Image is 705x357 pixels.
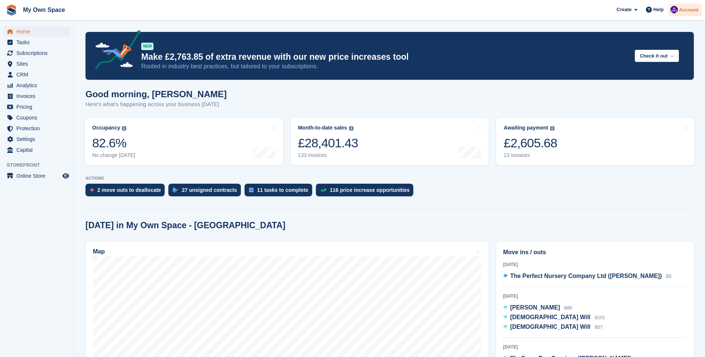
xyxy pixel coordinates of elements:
a: 27 unsigned contracts [168,184,245,200]
div: 11 tasks to complete [257,187,308,193]
span: Tasks [16,37,61,48]
a: menu [4,69,70,80]
a: menu [4,145,70,155]
span: Subscriptions [16,48,61,58]
span: Account [679,6,698,14]
span: Sites [16,59,61,69]
img: move_outs_to_deallocate_icon-f764333ba52eb49d3ac5e1228854f67142a1ed5810a6f6cc68b1a99e826820c5.svg [90,188,94,192]
h1: Good morning, [PERSON_NAME] [85,89,227,99]
img: icon-info-grey-7440780725fd019a000dd9b08b2336e03edf1995a4989e88bcd33f0948082b44.svg [122,126,126,131]
a: menu [4,80,70,91]
span: [DEMOGRAPHIC_DATA] Will [510,314,591,320]
span: Capital [16,145,61,155]
a: menu [4,91,70,101]
a: 2 move outs to deallocate [85,184,168,200]
span: Storefront [7,161,74,169]
div: [DATE] [503,293,687,299]
a: The Perfect Nursery Company Ltd ([PERSON_NAME]) B5 [503,272,672,281]
p: ACTIONS [85,176,694,181]
div: NEW [141,43,153,50]
a: menu [4,102,70,112]
h2: [DATE] in My Own Space - [GEOGRAPHIC_DATA] [85,220,285,230]
div: £28,401.43 [298,135,358,151]
p: Rooted in industry best practices, but tailored to your subscriptions. [141,62,629,71]
div: [DATE] [503,344,687,350]
div: 27 unsigned contracts [182,187,237,193]
div: 116 price increase opportunities [330,187,410,193]
img: icon-info-grey-7440780725fd019a000dd9b08b2336e03edf1995a4989e88bcd33f0948082b44.svg [550,126,554,131]
a: menu [4,26,70,37]
span: B101 [595,315,605,320]
div: Month-to-date sales [298,125,347,131]
a: 11 tasks to complete [245,184,316,200]
div: Awaiting payment [504,125,548,131]
span: [PERSON_NAME] [510,304,560,311]
a: [PERSON_NAME] B80 [503,303,572,313]
div: 13 invoices [504,152,557,158]
span: Settings [16,134,61,144]
span: The Perfect Nursery Company Ltd ([PERSON_NAME]) [510,273,662,279]
div: No change [DATE] [92,152,135,158]
img: icon-info-grey-7440780725fd019a000dd9b08b2336e03edf1995a4989e88bcd33f0948082b44.svg [349,126,353,131]
div: £2,605.68 [504,135,557,151]
a: menu [4,112,70,123]
button: Check it out → [635,50,679,62]
div: 2 move outs to deallocate [97,187,161,193]
span: Help [653,6,664,13]
img: Megan Angel [670,6,678,13]
span: CRM [16,69,61,80]
a: Month-to-date sales £28,401.43 133 invoices [291,118,489,165]
span: Create [617,6,631,13]
a: menu [4,134,70,144]
img: contract_signature_icon-13c848040528278c33f63329250d36e43548de30e8caae1d1a13099fd9432cc5.svg [173,188,178,192]
span: Protection [16,123,61,134]
h2: Map [93,248,105,255]
span: [DEMOGRAPHIC_DATA] Will [510,324,591,330]
a: menu [4,171,70,181]
div: 82.6% [92,135,135,151]
div: 133 invoices [298,152,358,158]
a: menu [4,37,70,48]
span: Online Store [16,171,61,181]
span: Home [16,26,61,37]
img: price_increase_opportunities-93ffe204e8149a01c8c9dc8f82e8f89637d9d84a8eef4429ea346261dce0b2c0.svg [320,189,326,192]
span: Coupons [16,112,61,123]
a: 116 price increase opportunities [316,184,417,200]
a: menu [4,48,70,58]
a: Occupancy 82.6% No change [DATE] [85,118,283,165]
img: price-adjustments-announcement-icon-8257ccfd72463d97f412b2fc003d46551f7dbcb40ab6d574587a9cd5c0d94... [89,30,141,72]
a: Preview store [61,171,70,180]
div: [DATE] [503,261,687,268]
h2: Move ins / outs [503,248,687,257]
a: [DEMOGRAPHIC_DATA] Will B101 [503,313,605,322]
a: [DEMOGRAPHIC_DATA] Will B57 [503,322,603,332]
div: Occupancy [92,125,120,131]
a: menu [4,59,70,69]
img: stora-icon-8386f47178a22dfd0bd8f6a31ec36ba5ce8667c1dd55bd0f319d3a0aa187defe.svg [6,4,17,16]
span: B5 [666,274,672,279]
span: B57 [595,325,602,330]
img: task-75834270c22a3079a89374b754ae025e5fb1db73e45f91037f5363f120a921f8.svg [249,188,253,192]
span: Invoices [16,91,61,101]
a: menu [4,123,70,134]
a: Awaiting payment £2,605.68 13 invoices [496,118,695,165]
span: Analytics [16,80,61,91]
span: B80 [564,305,572,311]
p: Here's what's happening across your business [DATE] [85,100,227,109]
a: My Own Space [20,4,68,16]
p: Make £2,763.85 of extra revenue with our new price increases tool [141,52,629,62]
span: Pricing [16,102,61,112]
